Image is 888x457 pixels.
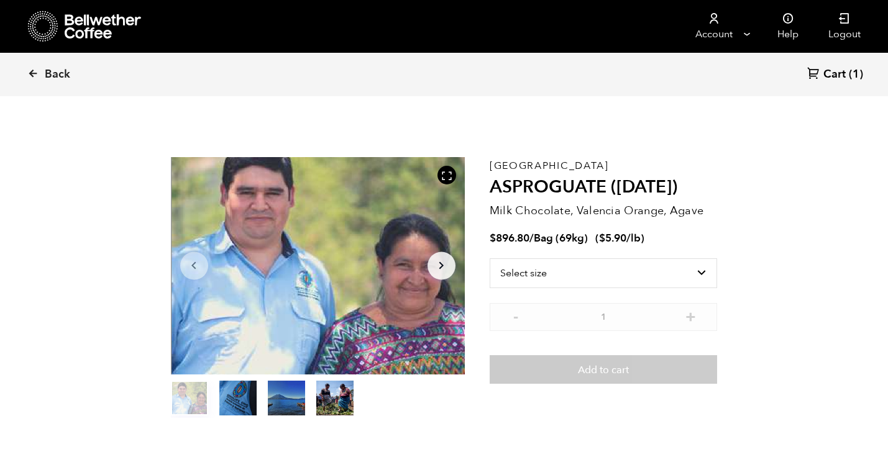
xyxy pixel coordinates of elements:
[599,231,626,245] bdi: 5.90
[529,231,534,245] span: /
[45,67,70,82] span: Back
[534,231,588,245] span: Bag (69kg)
[807,66,863,83] a: Cart (1)
[490,231,496,245] span: $
[490,231,529,245] bdi: 896.80
[849,67,863,82] span: (1)
[490,202,718,219] p: Milk Chocolate, Valencia Orange, Agave
[626,231,641,245] span: /lb
[490,177,718,198] h2: ASPROGUATE ([DATE])
[595,231,644,245] span: ( )
[599,231,605,245] span: $
[490,355,718,384] button: Add to cart
[683,309,698,322] button: +
[508,309,524,322] button: -
[823,67,846,82] span: Cart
